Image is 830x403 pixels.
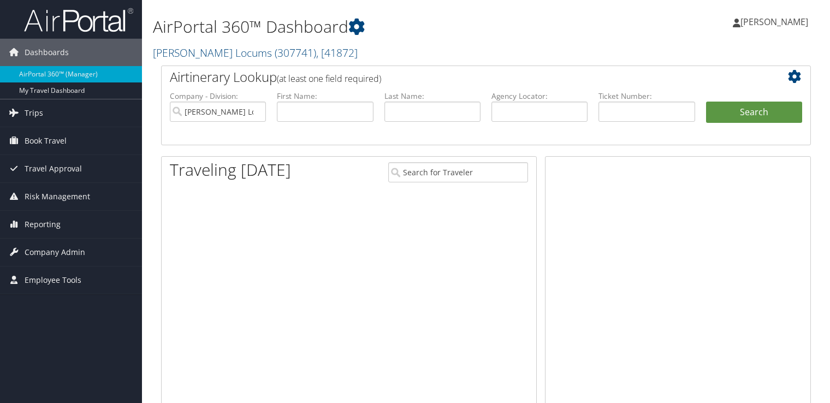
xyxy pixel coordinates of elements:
label: First Name: [277,91,373,102]
a: [PERSON_NAME] Locums [153,45,358,60]
span: Risk Management [25,183,90,210]
span: , [ 41872 ] [316,45,358,60]
span: Reporting [25,211,61,238]
label: Agency Locator: [491,91,588,102]
input: Search for Traveler [388,162,528,182]
h1: AirPortal 360™ Dashboard [153,15,597,38]
span: Company Admin [25,239,85,266]
label: Ticket Number: [598,91,695,102]
span: Travel Approval [25,155,82,182]
a: [PERSON_NAME] [733,5,819,38]
img: airportal-logo.png [24,7,133,33]
label: Company - Division: [170,91,266,102]
span: Book Travel [25,127,67,155]
span: [PERSON_NAME] [740,16,808,28]
h2: Airtinerary Lookup [170,68,748,86]
span: ( 307741 ) [275,45,316,60]
span: Dashboards [25,39,69,66]
span: Employee Tools [25,266,81,294]
h1: Traveling [DATE] [170,158,291,181]
span: Trips [25,99,43,127]
label: Last Name: [384,91,481,102]
button: Search [706,102,802,123]
span: (at least one field required) [277,73,381,85]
